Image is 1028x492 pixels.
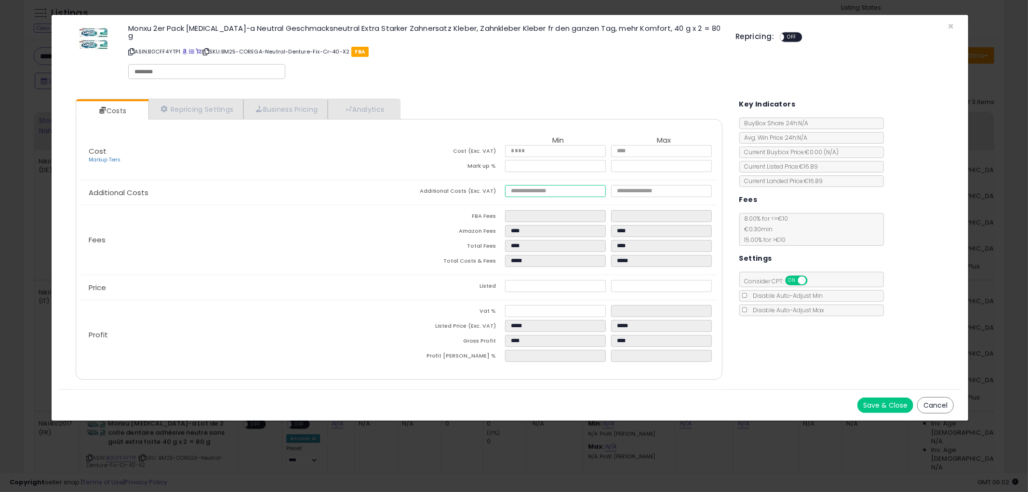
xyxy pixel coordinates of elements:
[740,214,788,244] span: 8.00 % for <= €10
[739,194,758,206] h5: Fees
[81,284,399,292] p: Price
[824,148,839,156] span: ( N/A )
[399,145,505,160] td: Cost (Exc. VAT)
[505,136,611,145] th: Min
[81,189,399,197] p: Additional Costs
[740,162,818,171] span: Current Listed Price: €16.89
[740,277,820,285] span: Consider CPT:
[857,398,913,413] button: Save & Close
[81,147,399,164] p: Cost
[182,48,187,55] a: BuyBox page
[740,133,808,142] span: Avg. Win Price 24h: N/A
[748,292,823,300] span: Disable Auto-Adjust Min
[805,148,839,156] span: €0.00
[399,225,505,240] td: Amazon Fees
[740,119,809,127] span: BuyBox Share 24h: N/A
[81,236,399,244] p: Fees
[611,136,717,145] th: Max
[399,255,505,270] td: Total Costs & Fees
[740,177,823,185] span: Current Landed Price: €16.89
[128,44,721,59] p: ASIN: B0CFF4YTP1 | SKU: BM25-COREGA-Neutral-Denture-Fix-Cr-40-X2
[399,280,505,295] td: Listed
[399,305,505,320] td: Vat %
[351,47,369,57] span: FBA
[79,25,108,53] img: 51Ql8p-K5pL._SL60_.jpg
[748,306,825,314] span: Disable Auto-Adjust Max
[81,331,399,339] p: Profit
[399,210,505,225] td: FBA Fees
[399,335,505,350] td: Gross Profit
[399,350,505,365] td: Profit [PERSON_NAME] %
[735,33,774,40] h5: Repricing:
[243,99,328,119] a: Business Pricing
[399,160,505,175] td: Mark up %
[89,156,120,163] a: Markup Tiers
[806,277,821,285] span: OFF
[740,225,773,233] span: €0.30 min
[189,48,194,55] a: All offer listings
[128,25,721,39] h3: Monxu 2er Pack [MEDICAL_DATA]-a Neutral Geschmacksneutral Extra Starker Zahnersatz Kleber, Zahnkl...
[328,99,399,119] a: Analytics
[399,320,505,335] td: Listed Price (Exc. VAT)
[740,236,786,244] span: 15.00 % for > €10
[739,98,796,110] h5: Key Indicators
[917,397,954,413] button: Cancel
[148,99,244,119] a: Repricing Settings
[784,33,800,41] span: OFF
[399,185,505,200] td: Additional Costs (Exc. VAT)
[740,148,839,156] span: Current Buybox Price:
[739,253,772,265] h5: Settings
[399,240,505,255] td: Total Fees
[196,48,201,55] a: Your listing only
[76,101,147,120] a: Costs
[948,19,954,33] span: ×
[786,277,798,285] span: ON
